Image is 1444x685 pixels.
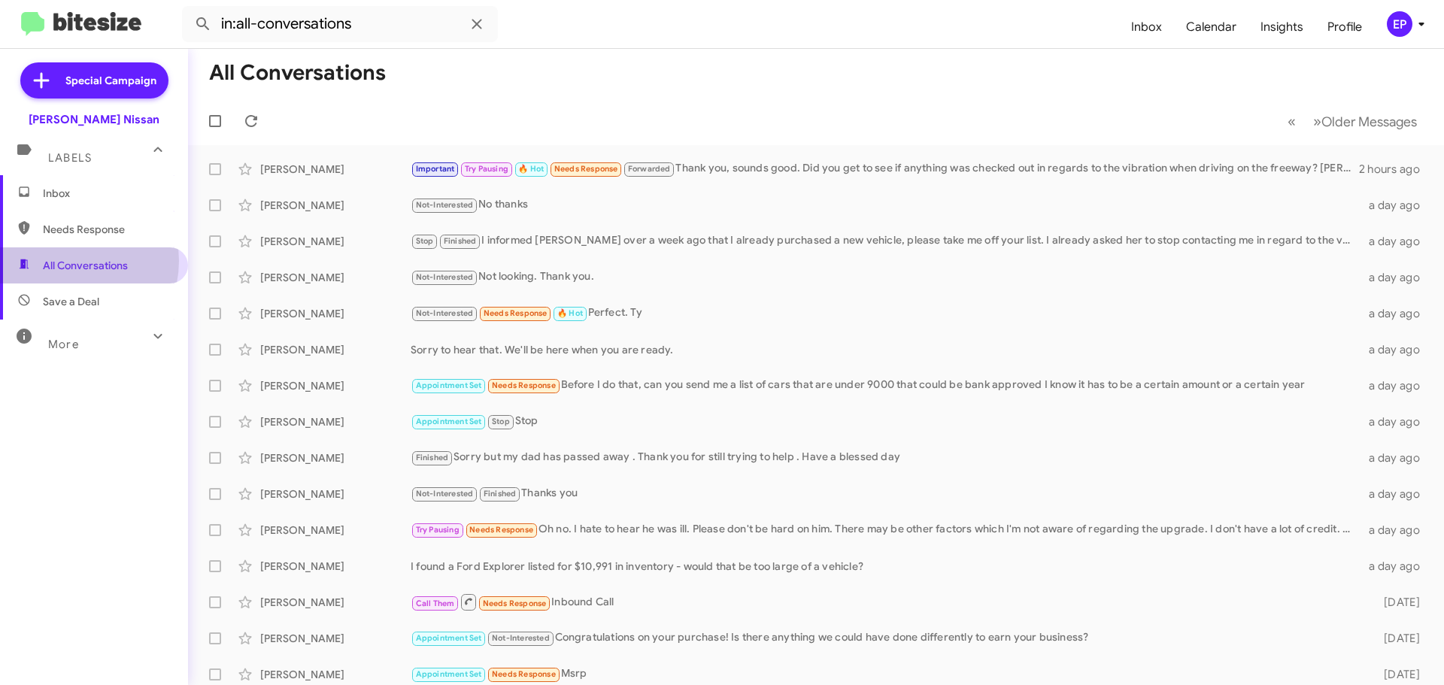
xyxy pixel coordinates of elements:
[1279,106,1426,137] nav: Page navigation example
[43,294,99,309] span: Save a Deal
[465,164,508,174] span: Try Pausing
[1360,486,1432,502] div: a day ago
[260,306,411,321] div: [PERSON_NAME]
[469,525,533,535] span: Needs Response
[416,164,455,174] span: Important
[411,485,1360,502] div: Thanks you
[1360,595,1432,610] div: [DATE]
[1321,114,1417,130] span: Older Messages
[416,308,474,318] span: Not-Interested
[1360,378,1432,393] div: a day ago
[484,308,548,318] span: Needs Response
[1360,198,1432,213] div: a day ago
[43,258,128,273] span: All Conversations
[1360,342,1432,357] div: a day ago
[260,414,411,429] div: [PERSON_NAME]
[65,73,156,88] span: Special Campaign
[416,489,474,499] span: Not-Interested
[43,222,171,237] span: Needs Response
[518,164,544,174] span: 🔥 Hot
[411,629,1360,647] div: Congratulations on your purchase! Is there anything we could have done differently to earn your b...
[1387,11,1412,37] div: EP
[444,236,477,246] span: Finished
[416,599,455,608] span: Call Them
[411,268,1360,286] div: Not looking. Thank you.
[1360,631,1432,646] div: [DATE]
[416,236,434,246] span: Stop
[411,305,1360,322] div: Perfect. Ty
[43,186,171,201] span: Inbox
[411,160,1359,177] div: Thank you, sounds good. Did you get to see if anything was checked out in regards to the vibratio...
[48,338,79,351] span: More
[416,633,482,643] span: Appointment Set
[1374,11,1427,37] button: EP
[492,633,550,643] span: Not-Interested
[260,667,411,682] div: [PERSON_NAME]
[1360,523,1432,538] div: a day ago
[411,342,1360,357] div: Sorry to hear that. We'll be here when you are ready.
[1174,5,1248,49] a: Calendar
[260,378,411,393] div: [PERSON_NAME]
[416,669,482,679] span: Appointment Set
[411,377,1360,394] div: Before I do that, can you send me a list of cars that are under 9000 that could be bank approved ...
[1360,559,1432,574] div: a day ago
[1360,234,1432,249] div: a day ago
[1360,306,1432,321] div: a day ago
[411,559,1360,574] div: I found a Ford Explorer listed for $10,991 in inventory - would that be too large of a vehicle?
[260,270,411,285] div: [PERSON_NAME]
[20,62,168,99] a: Special Campaign
[209,61,386,85] h1: All Conversations
[260,559,411,574] div: [PERSON_NAME]
[1313,112,1321,131] span: »
[416,525,460,535] span: Try Pausing
[48,151,92,165] span: Labels
[411,593,1360,611] div: Inbound Call
[1360,414,1432,429] div: a day ago
[182,6,498,42] input: Search
[416,200,474,210] span: Not-Interested
[411,413,1360,430] div: Stop
[260,162,411,177] div: [PERSON_NAME]
[1119,5,1174,49] a: Inbox
[416,380,482,390] span: Appointment Set
[492,380,556,390] span: Needs Response
[492,669,556,679] span: Needs Response
[260,523,411,538] div: [PERSON_NAME]
[1279,106,1305,137] button: Previous
[411,196,1360,214] div: No thanks
[1315,5,1374,49] a: Profile
[260,486,411,502] div: [PERSON_NAME]
[416,453,449,462] span: Finished
[492,417,510,426] span: Stop
[1359,162,1432,177] div: 2 hours ago
[260,595,411,610] div: [PERSON_NAME]
[483,599,547,608] span: Needs Response
[416,417,482,426] span: Appointment Set
[411,521,1360,538] div: Oh no. I hate to hear he was ill. Please don't be hard on him. There may be other factors which I...
[557,308,583,318] span: 🔥 Hot
[260,234,411,249] div: [PERSON_NAME]
[1288,112,1296,131] span: «
[1360,667,1432,682] div: [DATE]
[260,450,411,465] div: [PERSON_NAME]
[260,198,411,213] div: [PERSON_NAME]
[411,665,1360,683] div: Msrp
[1360,450,1432,465] div: a day ago
[1360,270,1432,285] div: a day ago
[1304,106,1426,137] button: Next
[260,631,411,646] div: [PERSON_NAME]
[260,342,411,357] div: [PERSON_NAME]
[554,164,618,174] span: Needs Response
[1248,5,1315,49] a: Insights
[624,162,674,177] span: Forwarded
[29,112,159,127] div: [PERSON_NAME] Nissan
[411,449,1360,466] div: Sorry but my dad has passed away . Thank you for still trying to help . Have a blessed day
[416,272,474,282] span: Not-Interested
[484,489,517,499] span: Finished
[411,232,1360,250] div: I informed [PERSON_NAME] over a week ago that I already purchased a new vehicle, please take me o...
